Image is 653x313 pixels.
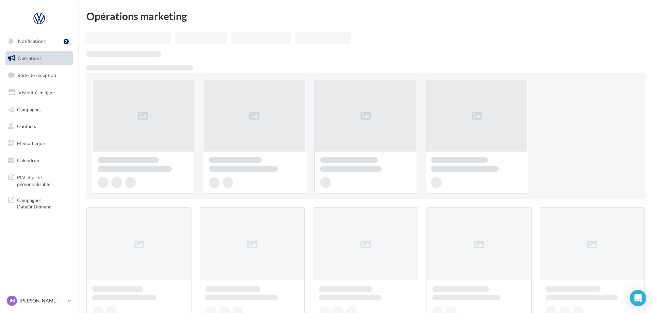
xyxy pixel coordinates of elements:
[17,140,45,146] span: Médiathèque
[4,170,74,190] a: PLV et print personnalisable
[18,90,55,95] span: Visibilité en ligne
[17,157,40,163] span: Calendrier
[17,123,36,129] span: Contacts
[4,153,74,168] a: Calendrier
[18,38,46,44] span: Notifications
[4,34,71,48] button: Notifications 2
[18,55,41,61] span: Opérations
[9,297,15,304] span: JM
[4,103,74,117] a: Campagnes
[20,297,65,304] p: [PERSON_NAME]
[4,136,74,151] a: Médiathèque
[4,119,74,134] a: Contacts
[17,106,41,112] span: Campagnes
[4,193,74,213] a: Campagnes DataOnDemand
[630,290,646,306] div: Open Intercom Messenger
[86,11,645,21] div: Opérations marketing
[64,39,69,44] div: 2
[17,173,70,187] span: PLV et print personnalisable
[5,294,73,307] a: JM [PERSON_NAME]
[17,72,56,78] span: Boîte de réception
[4,68,74,82] a: Boîte de réception
[17,195,70,210] span: Campagnes DataOnDemand
[4,85,74,100] a: Visibilité en ligne
[4,51,74,65] a: Opérations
